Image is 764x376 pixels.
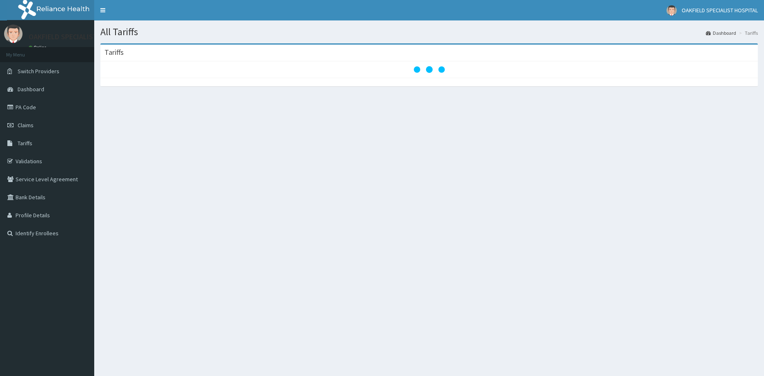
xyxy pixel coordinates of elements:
[706,29,736,36] a: Dashboard
[18,140,32,147] span: Tariffs
[4,25,23,43] img: User Image
[104,49,124,56] h3: Tariffs
[29,33,131,41] p: OAKFIELD SPECIALIST HOSPITAL
[18,122,34,129] span: Claims
[737,29,758,36] li: Tariffs
[29,45,48,50] a: Online
[18,68,59,75] span: Switch Providers
[413,53,446,86] svg: audio-loading
[667,5,677,16] img: User Image
[100,27,758,37] h1: All Tariffs
[18,86,44,93] span: Dashboard
[682,7,758,14] span: OAKFIELD SPECIALIST HOSPITAL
